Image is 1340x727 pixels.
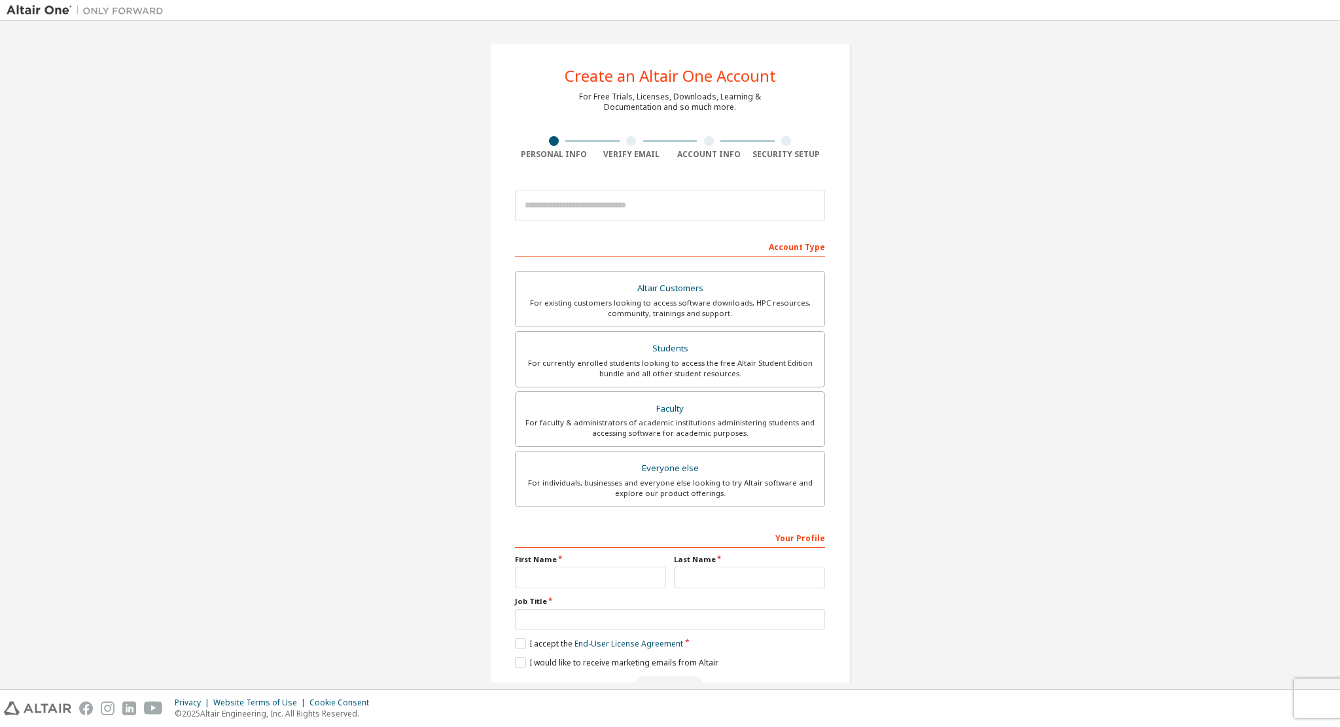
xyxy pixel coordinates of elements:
[309,698,377,708] div: Cookie Consent
[515,638,683,649] label: I accept the
[574,638,683,649] a: End-User License Agreement
[523,478,817,499] div: For individuals, businesses and everyone else looking to try Altair software and explore our prod...
[565,68,776,84] div: Create an Altair One Account
[515,657,718,668] label: I would like to receive marketing emails from Altair
[175,698,213,708] div: Privacy
[4,701,71,715] img: altair_logo.svg
[515,596,825,607] label: Job Title
[7,4,170,17] img: Altair One
[523,400,817,418] div: Faculty
[523,340,817,358] div: Students
[579,92,761,113] div: For Free Trials, Licenses, Downloads, Learning & Documentation and so much more.
[748,149,826,160] div: Security Setup
[122,701,136,715] img: linkedin.svg
[670,149,748,160] div: Account Info
[515,527,825,548] div: Your Profile
[213,698,309,708] div: Website Terms of Use
[593,149,671,160] div: Verify Email
[515,236,825,257] div: Account Type
[674,554,825,565] label: Last Name
[523,459,817,478] div: Everyone else
[523,298,817,319] div: For existing customers looking to access software downloads, HPC resources, community, trainings ...
[515,676,825,696] div: Read and acccept EULA to continue
[523,279,817,298] div: Altair Customers
[144,701,163,715] img: youtube.svg
[175,708,377,719] p: © 2025 Altair Engineering, Inc. All Rights Reserved.
[523,358,817,379] div: For currently enrolled students looking to access the free Altair Student Edition bundle and all ...
[515,554,666,565] label: First Name
[79,701,93,715] img: facebook.svg
[515,149,593,160] div: Personal Info
[523,417,817,438] div: For faculty & administrators of academic institutions administering students and accessing softwa...
[101,701,115,715] img: instagram.svg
